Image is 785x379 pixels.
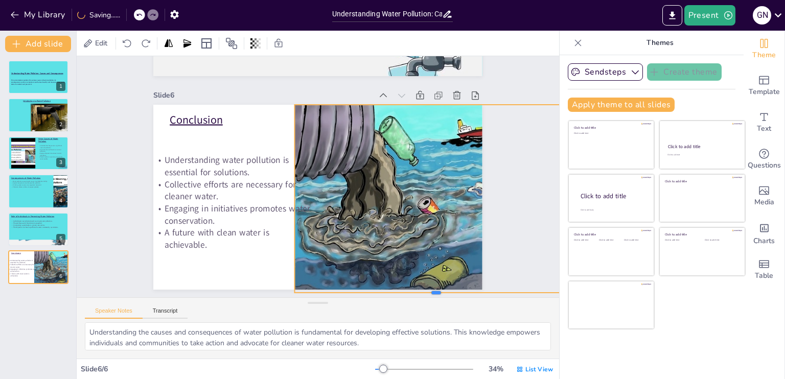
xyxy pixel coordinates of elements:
[744,251,784,288] div: Add a table
[11,226,65,228] p: Participation in clean-up efforts fosters community awareness.
[581,192,646,201] div: Click to add title
[755,270,773,281] span: Table
[11,79,65,85] span: This presentation explores the various causes of water pollution, its consequences on the environ...
[684,5,735,26] button: Present
[11,186,51,188] p: Pollution affects millions of people globally.
[757,123,771,134] span: Text
[568,63,643,81] button: Sendsteps
[11,220,65,222] p: Individuals can reduce plastic use to prevent pollution.
[143,307,188,319] button: Transcript
[332,7,442,21] input: Insert title
[23,99,24,102] span: I
[8,60,68,94] div: Understanding Water Pollution: Causes and ConsequencesThis presentation explores the various caus...
[11,177,41,179] u: Consequences of Water Pollution
[581,209,645,211] div: Click to add body
[56,234,65,243] div: 5
[198,35,215,52] div: Layout
[153,154,313,178] p: Understanding water pollution is essential for solutions.
[667,154,735,156] div: Click to add text
[568,98,675,112] button: Apply theme to all slides
[744,67,784,104] div: Add ready made slides
[744,31,784,67] div: Change the overall theme
[153,227,313,251] p: A future with clean water is achievable.
[8,98,68,132] div: https://cdn.sendsteps.com/images/logo/sendsteps_logo_white.pnghttps://cdn.sendsteps.com/images/lo...
[574,239,597,242] div: Click to add text
[8,174,68,208] div: https://cdn.sendsteps.com/images/logo/sendsteps_logo_white.pnghttps://cdn.sendsteps.com/images/lo...
[38,149,65,152] p: Agricultural runoff leads to nutrient pollution.
[225,37,238,50] span: Position
[483,364,508,374] div: 34 %
[56,272,65,281] div: 6
[11,252,21,254] u: Conclusion
[38,156,65,159] p: Plastic waste is a growing concern for water quality.
[744,178,784,215] div: Add images, graphics, shapes or video
[574,132,647,135] div: Click to add text
[85,322,551,350] textarea: Understanding the causes and consequences of water pollution is fundamental for developing effect...
[665,179,738,183] div: Click to add title
[38,145,65,148] p: Industrial discharges are a significant cause of pollution.
[754,197,774,208] span: Media
[574,232,647,236] div: Click to add title
[8,264,37,268] p: Collective efforts are necessary for cleaner water.
[525,365,553,373] span: List View
[77,10,120,20] div: Saving......
[8,250,68,284] div: https://cdn.sendsteps.com/images/logo/sendsteps_logo_white.pnghttps://cdn.sendsteps.com/images/lo...
[668,144,736,150] div: Click to add title
[153,202,313,226] p: Engaging in initiatives promotes water conservation.
[56,158,65,167] div: 3
[8,268,37,273] p: Engaging in initiatives promotes water conservation.
[624,239,647,242] div: Click to add text
[153,178,313,202] p: Collective efforts are necessary for cleaner water.
[11,222,65,224] p: Proper disposal of chemicals is essential.
[8,136,68,170] div: https://cdn.sendsteps.com/images/logo/sendsteps_logo_white.pnghttps://cdn.sendsteps.com/images/lo...
[8,273,37,277] p: A future with clean water is achievable.
[8,7,70,23] button: My Library
[753,6,771,25] div: G N
[81,364,375,374] div: Slide 6 / 6
[85,307,143,319] button: Speaker Notes
[753,235,775,247] span: Charts
[665,232,738,236] div: Click to add title
[11,184,51,186] p: Drinking water sources are negatively impacted.
[93,38,109,48] span: Edit
[56,82,65,91] div: 1
[38,152,65,156] p: Sewage disposal introduces harmful pathogens.
[586,31,733,55] p: Themes
[705,239,737,242] div: Click to add text
[662,5,682,26] button: Export to PowerPoint
[11,224,65,226] p: Conserving water helps to protect resources.
[11,182,51,184] p: Aquatic ecosystems are disrupted by pollution.
[744,141,784,178] div: Get real-time input from your audience
[170,112,223,127] u: Conclusion
[744,215,784,251] div: Add charts and graphs
[599,239,622,242] div: Click to add text
[744,104,784,141] div: Add text boxes
[24,99,51,102] span: ntroduction to Water Pollution
[8,212,68,246] div: https://cdn.sendsteps.com/images/logo/sendsteps_logo_white.pnghttps://cdn.sendsteps.com/images/lo...
[574,126,647,130] div: Click to add title
[647,63,722,81] button: Create theme
[753,5,771,26] button: G N
[11,180,51,182] p: Water pollution causes health issues like [MEDICAL_DATA].
[56,120,65,129] div: 2
[56,196,65,205] div: 4
[752,50,776,61] span: Theme
[665,239,697,242] div: Click to add text
[38,137,58,143] u: Major Causes of Water Pollution
[8,259,37,264] p: Understanding water pollution is essential for solutions.
[11,215,54,217] u: Role of Individuals in Preventing Water Pollution
[749,86,780,98] span: Template
[153,90,372,100] div: Slide 6
[5,36,71,52] button: Add slide
[748,160,781,171] span: Questions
